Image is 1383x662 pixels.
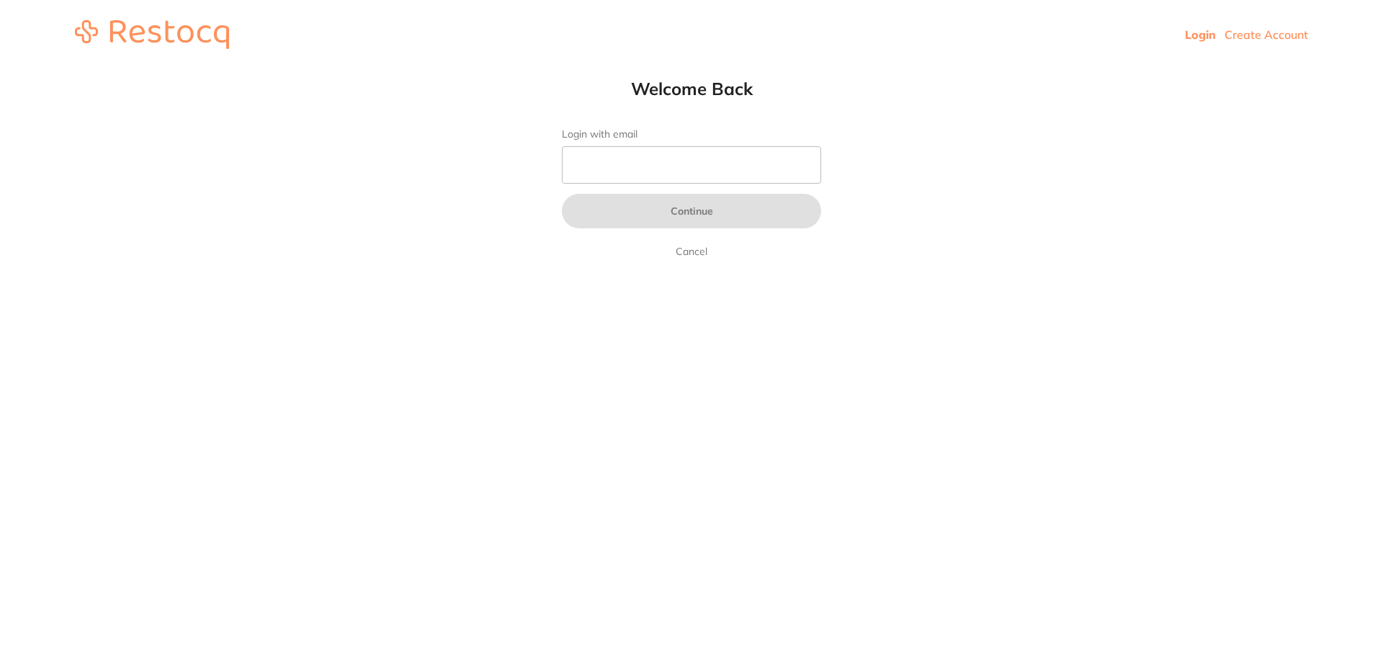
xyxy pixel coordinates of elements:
[562,128,821,140] label: Login with email
[75,20,229,49] img: restocq_logo.svg
[1185,27,1216,42] a: Login
[533,78,850,99] h1: Welcome Back
[1225,27,1308,42] a: Create Account
[562,194,821,228] button: Continue
[673,243,710,260] a: Cancel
